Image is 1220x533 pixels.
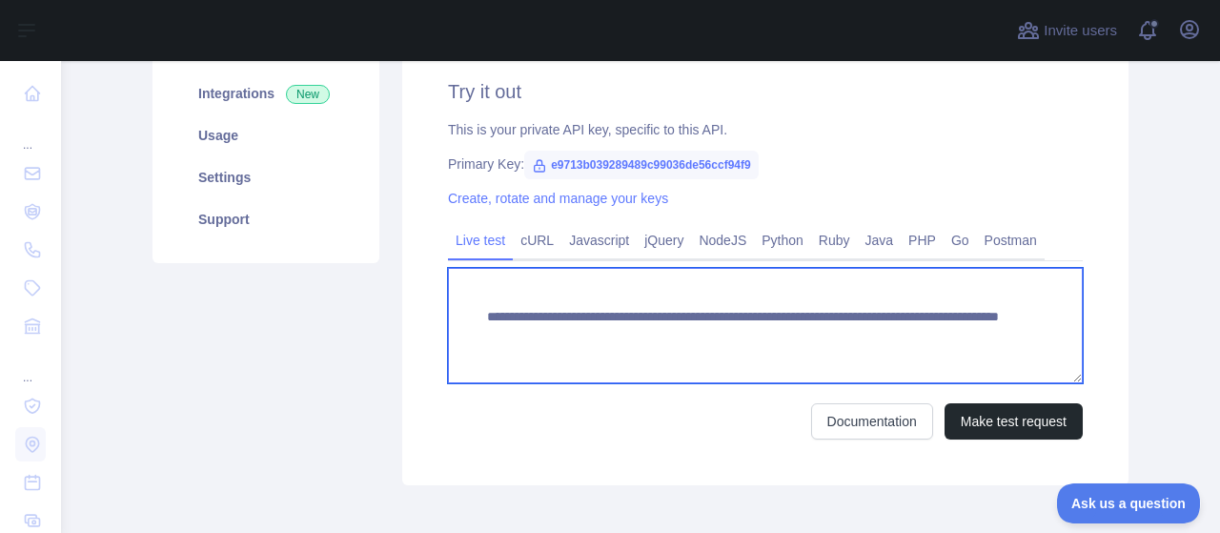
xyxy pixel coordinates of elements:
a: Ruby [811,225,858,256]
a: Usage [175,114,356,156]
a: Javascript [561,225,637,256]
span: e9713b039289489c99036de56ccf94f9 [524,151,759,179]
a: Create, rotate and manage your keys [448,191,668,206]
div: Primary Key: [448,154,1083,174]
a: Python [754,225,811,256]
a: Go [944,225,977,256]
a: Settings [175,156,356,198]
div: ... [15,114,46,153]
a: NodeJS [691,225,754,256]
a: Live test [448,225,513,256]
a: jQuery [637,225,691,256]
a: Postman [977,225,1045,256]
div: This is your private API key, specific to this API. [448,120,1083,139]
a: Java [858,225,902,256]
a: PHP [901,225,944,256]
button: Invite users [1013,15,1121,46]
a: Documentation [811,403,933,440]
a: Support [175,198,356,240]
a: Integrations New [175,72,356,114]
div: ... [15,347,46,385]
h2: Try it out [448,78,1083,105]
span: Invite users [1044,20,1117,42]
span: New [286,85,330,104]
button: Make test request [945,403,1083,440]
iframe: Toggle Customer Support [1057,483,1201,523]
a: cURL [513,225,561,256]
